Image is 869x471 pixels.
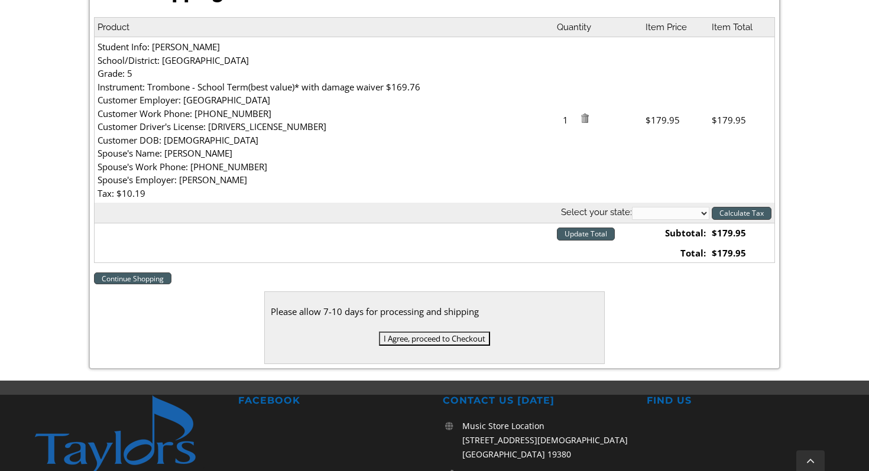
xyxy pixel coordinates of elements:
h2: CONTACT US [DATE] [443,395,631,407]
input: I Agree, proceed to Checkout [379,332,490,346]
th: Item Total [709,17,774,37]
div: Please allow 7-10 days for processing and shipping [271,304,598,319]
th: Quantity [554,17,643,37]
span: 1 [557,113,578,127]
input: Calculate Tax [712,207,771,220]
td: $179.95 [709,243,774,263]
th: Select your state: [95,203,774,223]
h2: FACEBOOK [238,395,426,407]
a: Remove item from cart [580,114,589,126]
td: $179.95 [709,223,774,243]
select: State billing address [632,207,709,220]
td: Student Info: [PERSON_NAME] School/District: [GEOGRAPHIC_DATA] Grade: 5 Instrument: Trombone - Sc... [95,37,554,203]
a: Continue Shopping [94,272,171,284]
th: Product [95,17,554,37]
td: $179.95 [643,37,709,203]
td: Subtotal: [643,223,709,243]
img: Remove Item [580,113,589,123]
input: Update Total [557,228,615,241]
p: Music Store Location [STREET_ADDRESS][DEMOGRAPHIC_DATA] [GEOGRAPHIC_DATA] 19380 [462,419,631,461]
h2: FIND US [647,395,835,407]
th: Item Price [643,17,709,37]
td: $179.95 [709,37,774,203]
td: Total: [643,243,709,263]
